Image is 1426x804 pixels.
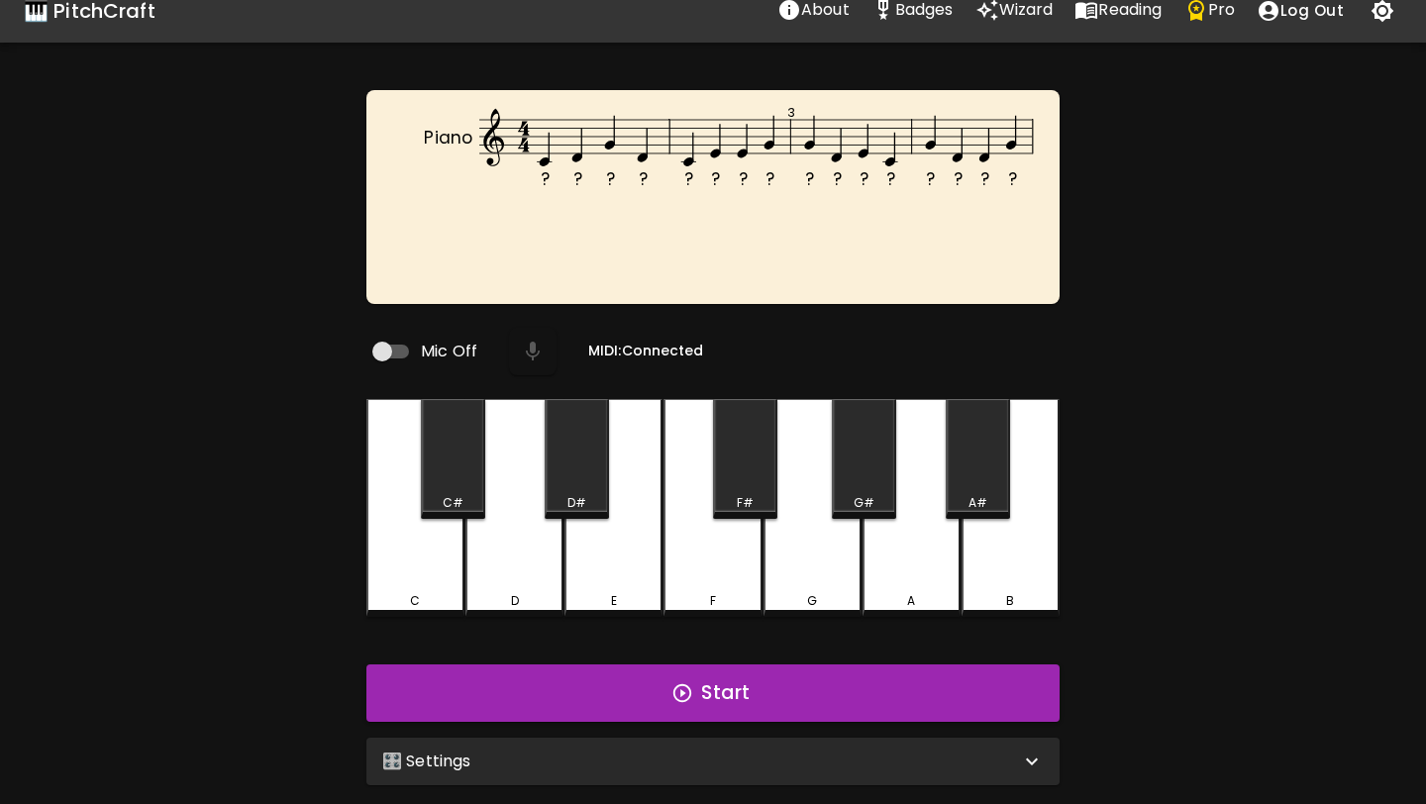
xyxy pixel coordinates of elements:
p: 🎛️ Settings [382,750,471,773]
div: C# [443,494,463,512]
text: ? [806,167,815,191]
text: ? [1009,167,1018,191]
text: ? [981,167,990,191]
div: A# [968,494,987,512]
div: D [511,592,519,610]
div: F# [737,494,754,512]
div: A [907,592,915,610]
text: ? [541,167,550,191]
text: ? [955,167,964,191]
div: F [710,592,716,610]
text: ? [887,167,896,191]
div: C [410,592,420,610]
div: G [807,592,817,610]
div: E [611,592,617,610]
text: ? [739,167,748,191]
div: D# [567,494,586,512]
button: Start [366,664,1060,722]
text: ? [640,167,649,191]
text: Piano [425,126,473,150]
text: ? [861,167,869,191]
div: G# [854,494,874,512]
text: ? [606,167,615,191]
text: ? [573,167,582,191]
text: ? [685,167,694,191]
text: ? [766,167,775,191]
text: ? [833,167,842,191]
text: 3 [788,104,796,121]
h6: MIDI: Connected [588,341,703,362]
span: Mic Off [421,340,477,363]
div: 🎛️ Settings [366,738,1060,785]
text: ? [927,167,936,191]
text: ? [712,167,721,191]
div: B [1006,592,1014,610]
